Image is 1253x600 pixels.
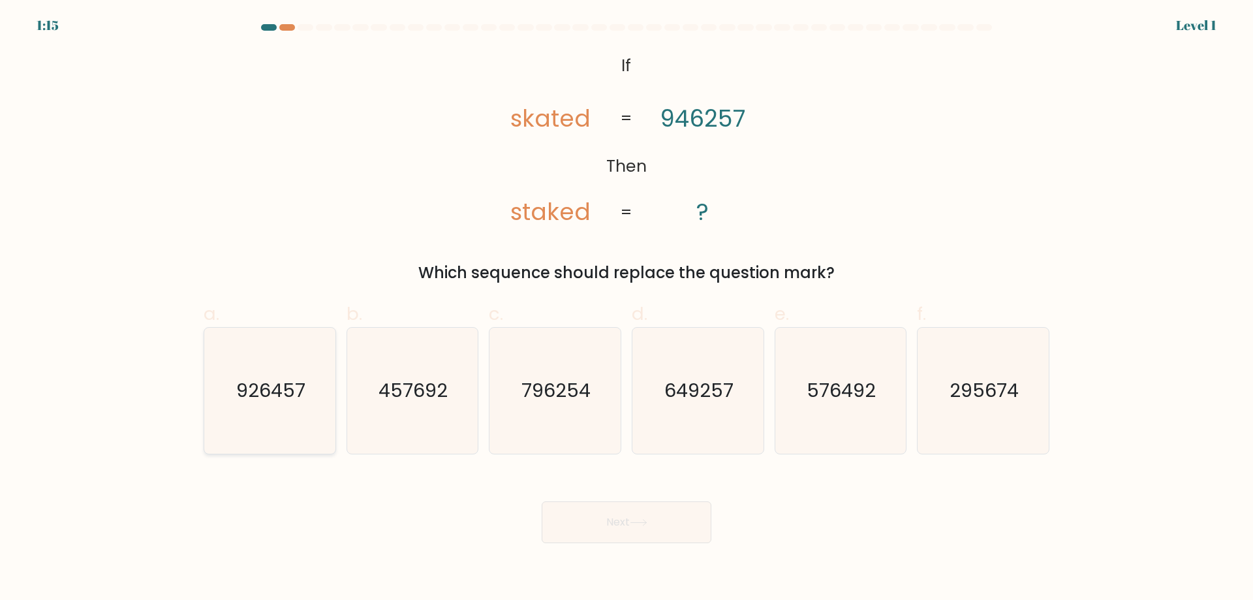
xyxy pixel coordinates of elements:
span: e. [775,301,789,326]
tspan: = [621,200,633,223]
text: 796254 [522,377,591,403]
div: Which sequence should replace the question mark? [211,261,1042,285]
span: b. [347,301,362,326]
text: 295674 [950,377,1019,403]
span: d. [632,301,647,326]
text: 649257 [664,377,734,403]
svg: @import url('[URL][DOMAIN_NAME]); [480,50,773,230]
text: 457692 [379,377,448,403]
tspan: Then [607,155,647,178]
tspan: staked [510,195,591,228]
text: 576492 [807,377,876,403]
tspan: = [621,107,633,130]
div: Level 1 [1176,16,1216,35]
tspan: ? [696,195,709,229]
span: c. [489,301,503,326]
div: 1:15 [37,16,59,35]
span: f. [917,301,926,326]
tspan: If [622,54,632,77]
text: 926457 [236,377,305,403]
tspan: 946257 [660,102,745,135]
button: Next [542,501,711,543]
tspan: skated [510,102,591,135]
span: a. [204,301,219,326]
